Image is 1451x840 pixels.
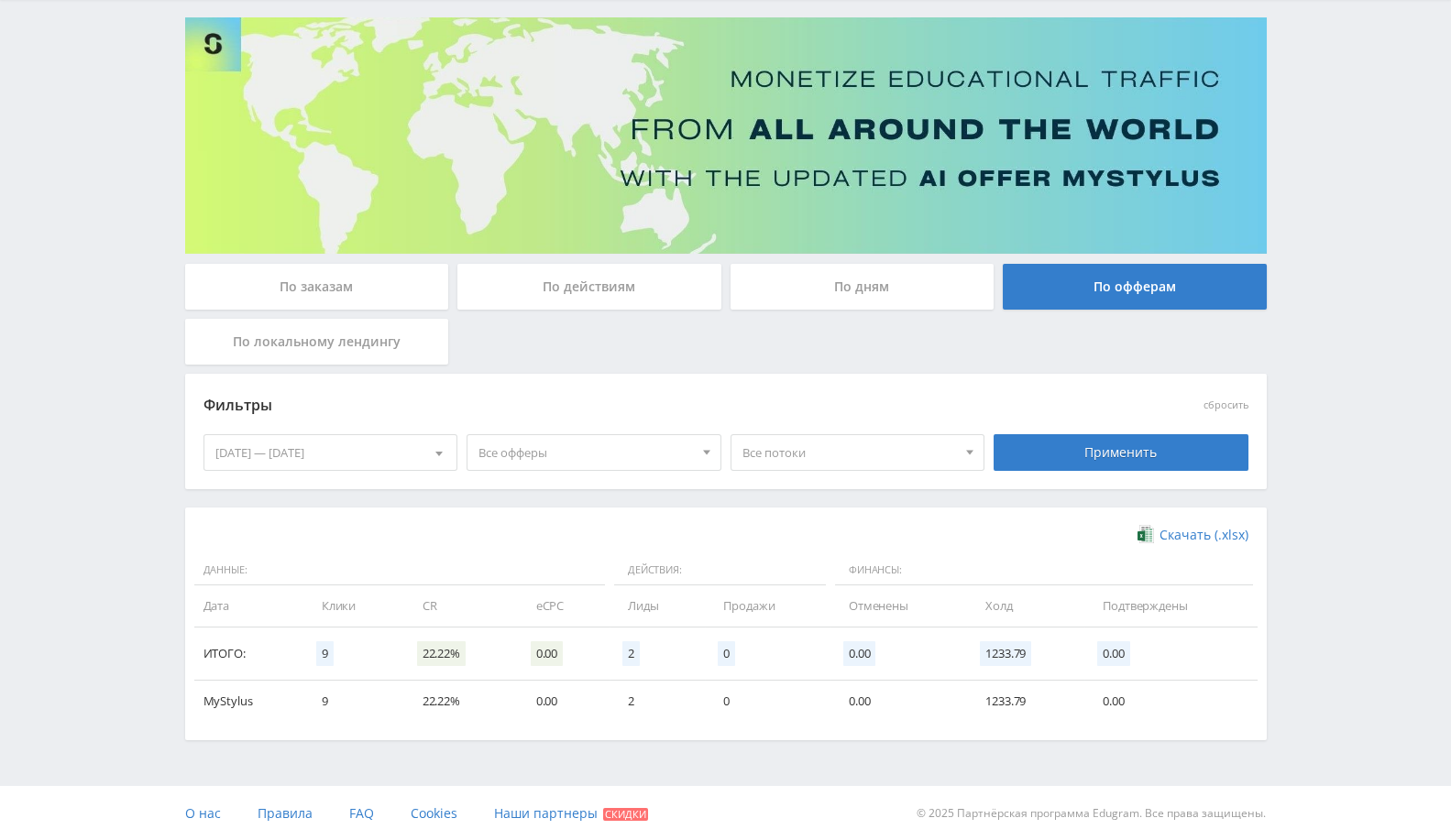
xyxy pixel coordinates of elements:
td: 9 [303,681,404,722]
span: Наши партнеры [494,804,598,822]
div: Применить [994,434,1248,471]
img: xlsx [1138,525,1153,543]
div: По локальному лендингу [185,319,449,365]
span: О нас [185,804,221,822]
span: Все потоки [742,435,957,470]
span: 0.00 [843,641,875,666]
td: 1233.79 [967,681,1084,722]
span: Cookies [411,804,457,822]
span: Скачать (.xlsx) [1160,528,1248,542]
td: Холд [967,585,1084,627]
div: По дням [731,264,995,310]
span: Действия: [614,555,826,586]
td: CR [404,585,518,627]
span: Правила [258,804,313,822]
span: Скидки [603,808,648,821]
span: 22.22% [417,641,466,666]
a: Скачать (.xlsx) [1138,526,1248,544]
div: По действиям [457,264,721,310]
div: По офферам [1003,264,1267,310]
button: сбросить [1204,399,1248,411]
td: Лиды [610,585,705,627]
td: 22.22% [404,681,518,722]
span: 1233.79 [980,641,1031,666]
span: 9 [316,641,334,666]
td: MyStylus [194,681,303,722]
td: eCPC [518,585,610,627]
span: FAQ [349,804,374,822]
span: Данные: [194,555,605,586]
div: [DATE] — [DATE] [204,435,457,470]
td: Клики [303,585,404,627]
div: Фильтры [203,392,985,420]
span: 0.00 [531,641,563,666]
td: 2 [610,681,705,722]
span: Все офферы [478,435,693,470]
td: 0.00 [830,681,967,722]
td: Итого: [194,627,303,681]
span: 0 [718,641,735,666]
td: Отменены [830,585,967,627]
td: Дата [194,585,303,627]
span: Финансы: [835,555,1253,586]
img: Banner [185,17,1267,254]
td: Подтверждены [1084,585,1257,627]
td: 0 [705,681,830,722]
span: 0.00 [1097,641,1129,666]
span: 2 [622,641,640,666]
td: 0.00 [1084,681,1257,722]
td: 0.00 [518,681,610,722]
td: Продажи [705,585,830,627]
div: По заказам [185,264,449,310]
